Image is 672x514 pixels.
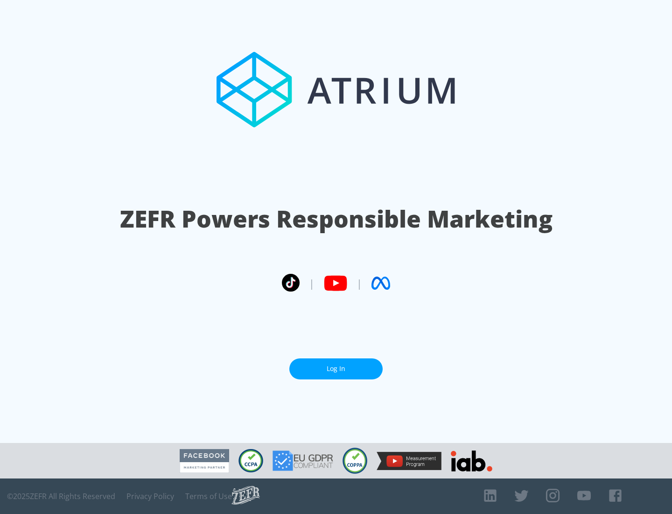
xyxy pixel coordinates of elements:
img: GDPR Compliant [273,450,333,471]
span: | [357,276,362,290]
img: YouTube Measurement Program [377,452,441,470]
h1: ZEFR Powers Responsible Marketing [120,203,553,235]
img: COPPA Compliant [343,448,367,474]
img: Facebook Marketing Partner [180,449,229,473]
a: Log In [289,358,383,379]
a: Privacy Policy [126,492,174,501]
img: IAB [451,450,492,471]
a: Terms of Use [185,492,232,501]
span: © 2025 ZEFR All Rights Reserved [7,492,115,501]
img: CCPA Compliant [238,449,263,472]
span: | [309,276,315,290]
